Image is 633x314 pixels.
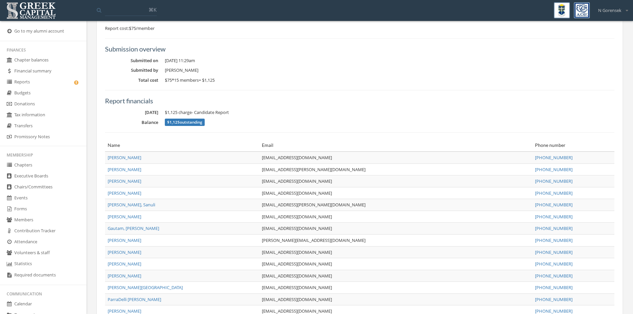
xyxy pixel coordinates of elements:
a: [PERSON_NAME] [108,190,141,196]
a: [PHONE_NUMBER] [535,155,573,160]
a: [PERSON_NAME] [108,155,141,160]
dt: Balance [105,119,158,126]
h5: Submission overview [105,45,614,52]
h5: Report financials [105,97,614,104]
a: [PHONE_NUMBER] [535,190,573,196]
a: [PERSON_NAME] [108,261,141,267]
a: [EMAIL_ADDRESS][DOMAIN_NAME] [262,284,332,290]
span: charge - Candidate Report [165,109,229,115]
span: N Gorensek [598,7,621,14]
a: [EMAIL_ADDRESS][DOMAIN_NAME] [262,190,332,196]
a: [PERSON_NAME][EMAIL_ADDRESS][DOMAIN_NAME] [262,237,366,243]
span: $75 [165,77,172,83]
a: [EMAIL_ADDRESS][DOMAIN_NAME] [262,308,332,314]
span: outstanding [165,119,205,126]
span: $1,125 [202,77,215,83]
a: [PERSON_NAME][GEOGRAPHIC_DATA] [108,284,183,290]
span: $1,125 [165,109,177,115]
a: [PHONE_NUMBER] [535,178,573,184]
span: [DATE] [145,109,158,115]
a: [EMAIL_ADDRESS][DOMAIN_NAME] [262,225,332,231]
a: [PHONE_NUMBER] [535,261,573,267]
a: [PHONE_NUMBER] [535,202,573,208]
a: [PHONE_NUMBER] [535,225,573,231]
a: [PERSON_NAME] [108,237,141,243]
a: [EMAIL_ADDRESS][DOMAIN_NAME] [262,249,332,255]
a: [PERSON_NAME] [108,214,141,220]
a: [EMAIL_ADDRESS][PERSON_NAME][DOMAIN_NAME] [262,202,366,208]
a: [EMAIL_ADDRESS][DOMAIN_NAME] [262,261,332,267]
th: Email [259,139,532,152]
th: Name [105,139,259,152]
span: Report cost: $75/member [105,25,155,31]
span: $1,125 [167,120,180,125]
dt: Submitted on [105,57,158,64]
span: = [199,77,201,83]
a: [EMAIL_ADDRESS][DOMAIN_NAME] [262,296,332,302]
span: [DATE] 11:29am [165,57,195,63]
a: [EMAIL_ADDRESS][DOMAIN_NAME] [262,214,332,220]
a: [PERSON_NAME] [108,273,141,279]
a: [EMAIL_ADDRESS][DOMAIN_NAME] [262,178,332,184]
a: [PHONE_NUMBER] [535,214,573,220]
div: N Gorensek [594,2,628,14]
span: 15 members [174,77,199,83]
a: [PHONE_NUMBER] [535,166,573,172]
a: [EMAIL_ADDRESS][PERSON_NAME][DOMAIN_NAME] [262,166,366,172]
a: [PERSON_NAME] [108,166,141,172]
a: [PERSON_NAME] [108,178,141,184]
a: [PHONE_NUMBER] [535,284,573,290]
a: [PHONE_NUMBER] [535,308,573,314]
a: [PERSON_NAME] [108,249,141,255]
span: ⌘K [149,6,157,13]
a: [PERSON_NAME] [108,308,141,314]
dt: Submitted by [105,67,158,73]
a: Gautam, [PERSON_NAME] [108,225,159,231]
a: [PHONE_NUMBER] [535,273,573,279]
th: Phone number [532,139,614,152]
a: [PHONE_NUMBER] [535,237,573,243]
a: [PHONE_NUMBER] [535,249,573,255]
a: [EMAIL_ADDRESS][DOMAIN_NAME] [262,273,332,279]
dt: Total cost [105,77,158,83]
a: [PHONE_NUMBER] [535,296,573,302]
a: ParraDelli [PERSON_NAME] [108,296,161,302]
span: [PERSON_NAME] [165,67,198,73]
a: [EMAIL_ADDRESS][DOMAIN_NAME] [262,155,332,160]
a: [PERSON_NAME], Sanuli [108,202,155,208]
